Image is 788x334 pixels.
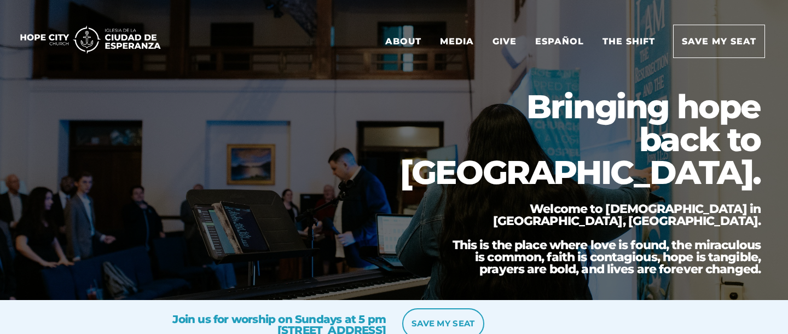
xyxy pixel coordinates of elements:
b: save my seat [412,318,475,329]
a: About [377,25,430,57]
a: Español [527,25,592,57]
a: Give [484,25,525,57]
a: Media [432,25,482,57]
h1: Bringing hope back to [GEOGRAPHIC_DATA]. [389,90,761,189]
a: Save my seat [673,25,765,58]
img: 11035415_1725x350_500.png [11,24,170,56]
h3: Welcome to [DEMOGRAPHIC_DATA] in [GEOGRAPHIC_DATA], [GEOGRAPHIC_DATA]. This is the place where lo... [443,203,761,275]
a: The Shift [594,25,663,57]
